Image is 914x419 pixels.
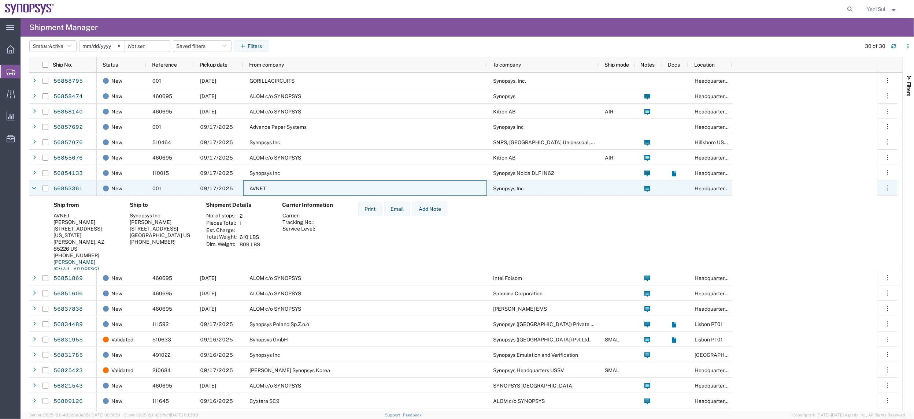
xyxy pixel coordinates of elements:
span: Validated [111,332,133,347]
span: 510633 [152,337,171,343]
span: 460695 [152,383,172,389]
span: 09/18/2025 [200,291,216,296]
div: Synopsys Inc [130,212,194,219]
span: New [111,286,122,301]
span: ALOM c/o SYNOPSYS [249,306,301,312]
span: 110015 [152,170,169,176]
span: Yuhan Hoesa Synopsys Korea [249,367,330,373]
h4: Ship to [130,202,194,208]
span: Yeni Sul [867,5,885,13]
span: SNPS, Portugal Unipessoal, Lda. [493,139,601,145]
span: New [111,270,122,286]
th: Service Level: [282,225,315,232]
div: [GEOGRAPHIC_DATA] US [130,232,194,239]
span: Synopsys Inc [249,170,280,176]
span: Synopsys Inc [249,139,280,145]
span: Headquarters USSV [695,170,742,176]
span: 09/19/2025 [200,109,216,115]
span: New [111,89,122,104]
span: [DATE] 09:39:01 [170,413,200,417]
span: Cyxtera SC9 [249,398,280,404]
span: 09/19/2025 [200,93,216,99]
span: Synopsys (India) Private Limited [493,321,608,327]
span: SMAL [605,367,619,373]
a: Feedback [403,413,422,417]
a: 56825423 [53,365,83,377]
span: 09/18/2025 [200,78,216,84]
span: [DATE] 09:50:51 [90,413,120,417]
span: 001 [152,186,161,191]
span: New [111,135,122,150]
span: Synopsys Inc [493,186,524,191]
th: No. of stops: [206,212,237,220]
a: 56858474 [53,91,83,102]
div: [STREET_ADDRESS] [130,225,194,232]
div: [PERSON_NAME] [53,219,118,225]
span: New [111,393,122,409]
span: 460695 [152,275,172,281]
span: ALOM c/o SYNOPSYS [249,275,301,281]
span: ALOM c/o SYNOPSYS [249,109,301,115]
span: ALOM c/o SYNOPSYS [249,291,301,296]
div: [PERSON_NAME] [130,219,194,225]
button: Saved filters [173,40,232,52]
a: 56855676 [53,152,83,164]
span: Headquarters USSV [695,109,742,115]
span: 09/18/2025 [200,275,216,281]
span: Synopsys GmbH [249,337,288,343]
div: [PHONE_NUMBER] [130,239,194,245]
span: 491022 [152,352,170,358]
span: ALOM c/o SYNOPSYS [493,398,545,404]
div: [STREET_ADDRESS] [53,225,118,232]
span: Reference [152,62,177,68]
span: 460695 [152,93,172,99]
span: AIR [605,109,613,115]
span: ALOM c/o SYNOPSYS [249,93,301,99]
span: To company [493,62,521,68]
span: Hyderabad IN09 [695,352,760,358]
button: Email [384,202,410,216]
span: New [111,165,122,181]
th: Carrier: [282,212,315,219]
span: Synopsys Emulation and Verification [493,352,578,358]
span: Client: 2025.19.0-129fbcf [123,413,200,417]
h4: Ship from [53,202,118,208]
td: 2 [237,212,263,220]
th: Pieces Total: [206,220,237,227]
span: New [111,119,122,135]
span: Javad EMS [493,306,547,312]
div: [PHONE_NUMBER] [53,252,118,259]
button: Yeni Sul [866,5,904,14]
img: logo [5,4,54,15]
span: Active [49,43,63,49]
span: Status [103,62,118,68]
span: Intel Folsom [493,275,522,281]
h4: Shipment Manager [29,18,98,37]
span: New [111,301,122,317]
span: SYNOPSYS TAIWAN [493,383,574,389]
span: SMAL [605,337,619,343]
span: 460695 [152,155,172,161]
span: 111592 [152,321,169,327]
span: 09/17/2025 [200,367,233,373]
input: Not set [125,41,170,52]
span: 09/17/2025 [200,186,233,191]
span: Validated [111,363,133,378]
span: New [111,317,122,332]
span: Headquarters USSV [695,291,742,296]
span: 09/17/2025 [200,124,233,130]
span: Lisbon PT01 [695,321,723,327]
a: 56853361 [53,183,83,195]
span: Synopsys Poland Sp.Z.o.o [249,321,309,327]
button: Print [358,202,382,216]
span: GORILLACIRCUITS [249,78,295,84]
span: Synopsys, Inc. [493,78,526,84]
span: Synopsys Noida DLF IN62 [493,170,554,176]
button: Status:Active [29,40,77,52]
span: 460695 [152,306,172,312]
span: Filters [906,82,912,96]
span: Headquarters USSV [695,78,742,84]
span: 09/17/2025 [200,139,233,145]
a: 56854133 [53,168,83,179]
span: Headquarters USSV [695,93,742,99]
